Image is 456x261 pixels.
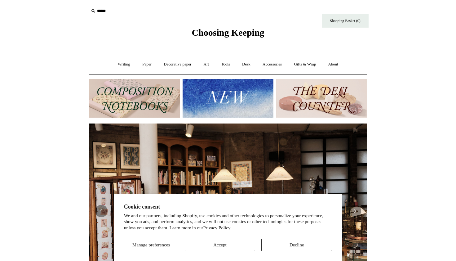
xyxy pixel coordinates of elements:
a: Accessories [257,56,287,73]
button: Decline [261,239,332,251]
a: Choosing Keeping [192,32,264,37]
a: Decorative paper [158,56,197,73]
a: Desk [237,56,256,73]
button: Accept [185,239,255,251]
button: Manage preferences [124,239,179,251]
a: Shopping Basket (0) [322,14,369,28]
button: Previous [95,205,108,217]
a: Writing [112,56,136,73]
span: Manage preferences [132,242,170,247]
span: Choosing Keeping [192,27,264,38]
a: About [322,56,344,73]
img: The Deli Counter [276,79,367,118]
a: Paper [137,56,157,73]
a: Privacy Policy [203,225,231,230]
h2: Cookie consent [124,204,332,210]
a: Tools [215,56,236,73]
button: Next [349,205,361,217]
img: New.jpg__PID:f73bdf93-380a-4a35-bcfe-7823039498e1 [183,79,273,118]
img: 202302 Composition ledgers.jpg__PID:69722ee6-fa44-49dd-a067-31375e5d54ec [89,79,180,118]
a: Gifts & Wrap [288,56,321,73]
p: We and our partners, including Shopify, use cookies and other technologies to personalize your ex... [124,213,332,231]
a: Art [198,56,215,73]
